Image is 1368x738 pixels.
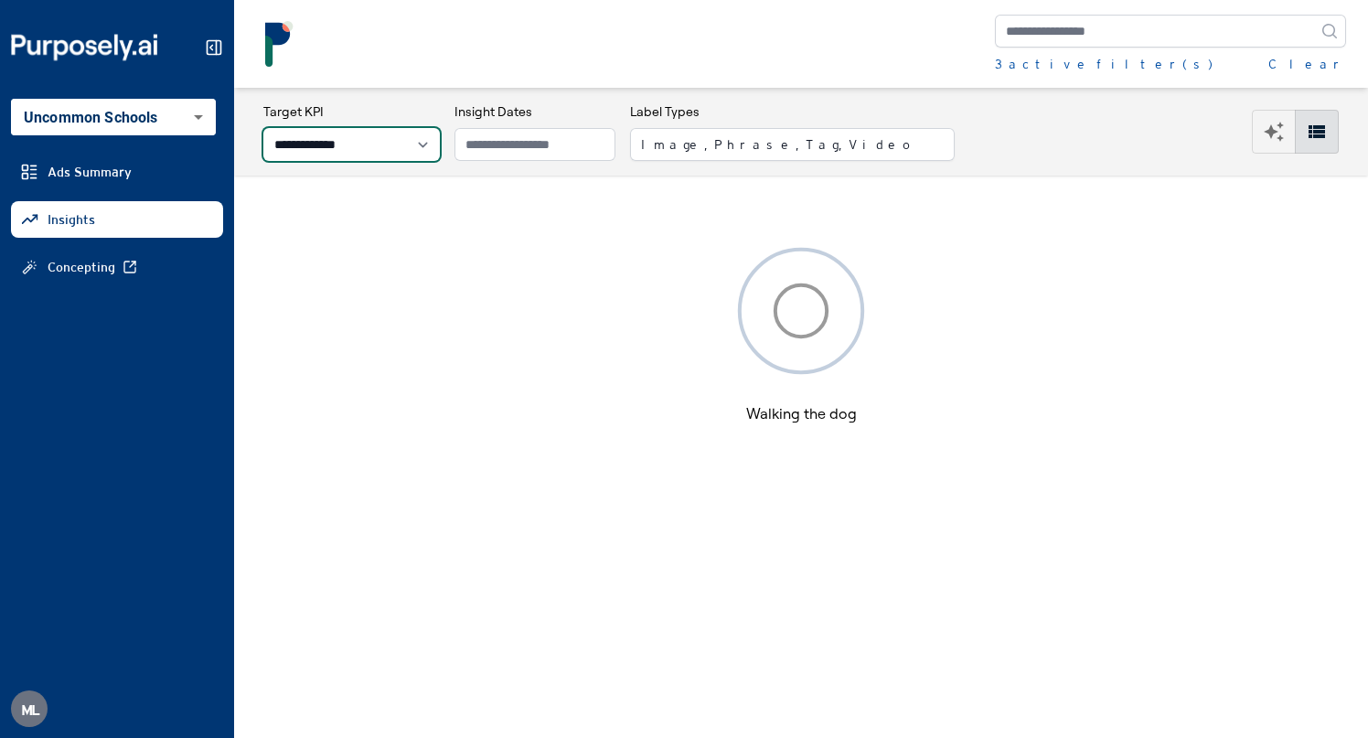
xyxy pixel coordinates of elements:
[263,102,440,121] h3: Target KPI
[630,128,955,161] button: Image, Phrase, Tag, Video
[454,102,615,121] h3: Insight Dates
[630,102,955,121] h3: Label Types
[11,99,216,135] div: Uncommon Schools
[11,154,223,190] a: Ads Summary
[995,55,1213,73] button: 3active filter(s)
[48,163,132,181] span: Ads Summary
[11,249,223,285] a: Concepting
[11,690,48,727] button: ML
[1268,55,1346,73] button: Clear
[995,55,1213,73] div: 3 active filter(s)
[11,690,48,727] div: M L
[48,210,95,229] span: Insights
[256,21,302,67] img: logo
[48,258,115,276] span: Concepting
[11,201,223,238] a: Insights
